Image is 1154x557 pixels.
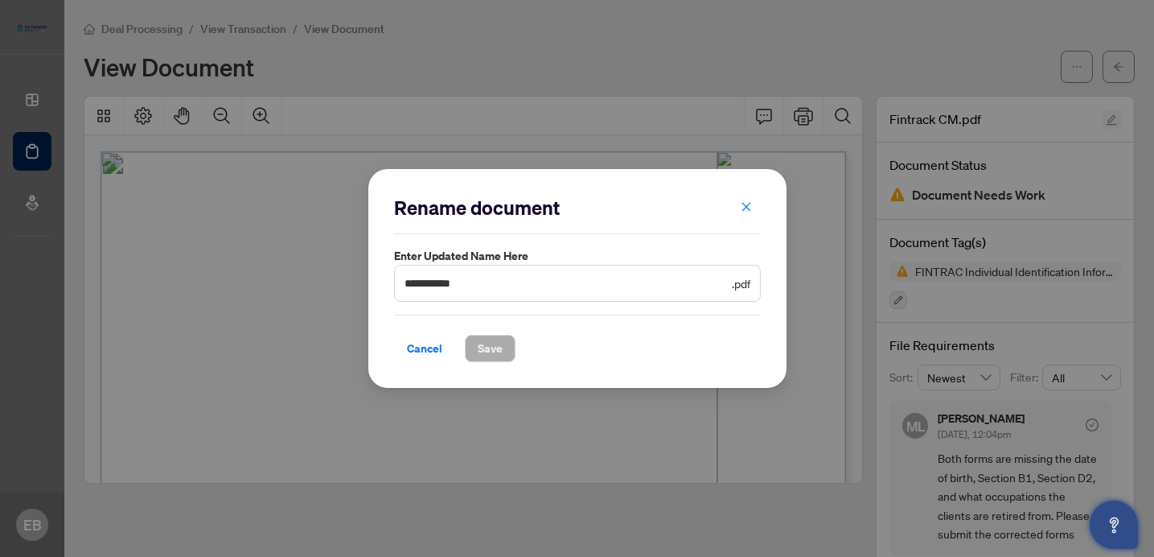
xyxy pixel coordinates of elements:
span: Cancel [407,336,442,361]
label: Enter updated name here [394,247,761,265]
h2: Rename document [394,195,761,221]
button: Open asap [1090,501,1138,549]
button: Cancel [394,335,455,362]
button: Save [465,335,515,362]
span: close [741,201,752,212]
span: .pdf [732,274,750,292]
